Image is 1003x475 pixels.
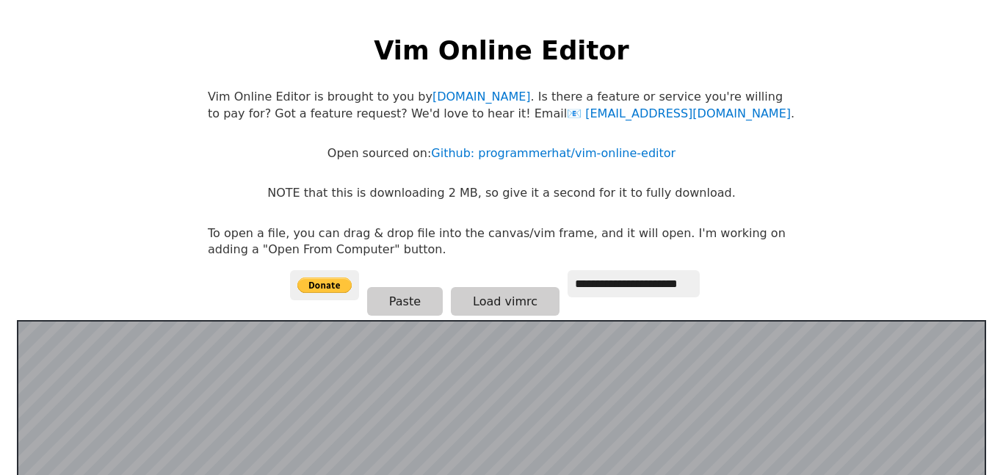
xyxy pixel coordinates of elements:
p: Open sourced on: [327,145,676,162]
p: NOTE that this is downloading 2 MB, so give it a second for it to fully download. [267,185,735,201]
a: Github: programmerhat/vim-online-editor [431,146,676,160]
p: To open a file, you can drag & drop file into the canvas/vim frame, and it will open. I'm working... [208,225,795,258]
h1: Vim Online Editor [374,32,629,68]
button: Paste [367,287,443,316]
button: Load vimrc [451,287,560,316]
p: Vim Online Editor is brought to you by . Is there a feature or service you're willing to pay for?... [208,89,795,122]
a: [EMAIL_ADDRESS][DOMAIN_NAME] [567,106,791,120]
a: [DOMAIN_NAME] [432,90,531,104]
